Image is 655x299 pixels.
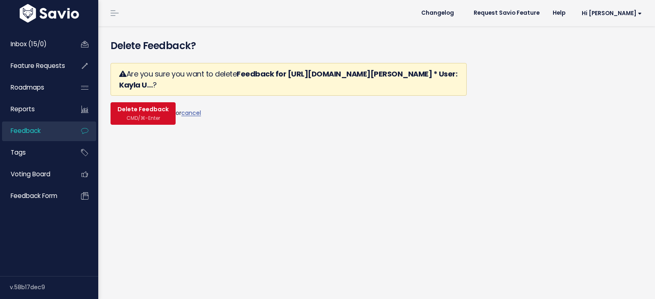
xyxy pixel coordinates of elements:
[2,35,68,54] a: Inbox (15/0)
[18,4,81,22] img: logo-white.9d6f32f41409.svg
[2,121,68,140] a: Feedback
[2,78,68,97] a: Roadmaps
[582,10,642,16] span: Hi [PERSON_NAME]
[11,105,35,113] span: Reports
[126,115,160,121] span: CMD/⌘-Enter
[181,109,201,117] a: cancel
[467,7,546,19] a: Request Savio Feature
[2,187,68,205] a: Feedback form
[11,148,26,157] span: Tags
[11,61,65,70] span: Feature Requests
[11,126,41,135] span: Feedback
[572,7,648,20] a: Hi [PERSON_NAME]
[2,165,68,184] a: Voting Board
[2,56,68,75] a: Feature Requests
[10,277,98,298] div: v.58b17dec9
[119,68,458,90] h3: Are you sure you want to delete ?
[11,83,44,92] span: Roadmaps
[117,106,169,113] span: Delete Feedback
[11,191,57,200] span: Feedback form
[111,38,643,53] h4: Delete Feedback?
[421,10,454,16] span: Changelog
[2,100,68,119] a: Reports
[546,7,572,19] a: Help
[111,102,176,125] button: Delete Feedback CMD/⌘-Enter
[11,40,47,48] span: Inbox (15/0)
[11,170,50,178] span: Voting Board
[111,63,467,125] form: or
[2,143,68,162] a: Tags
[119,69,457,90] strong: Feedback for [URL][DOMAIN_NAME][PERSON_NAME] * User: Kayla U…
